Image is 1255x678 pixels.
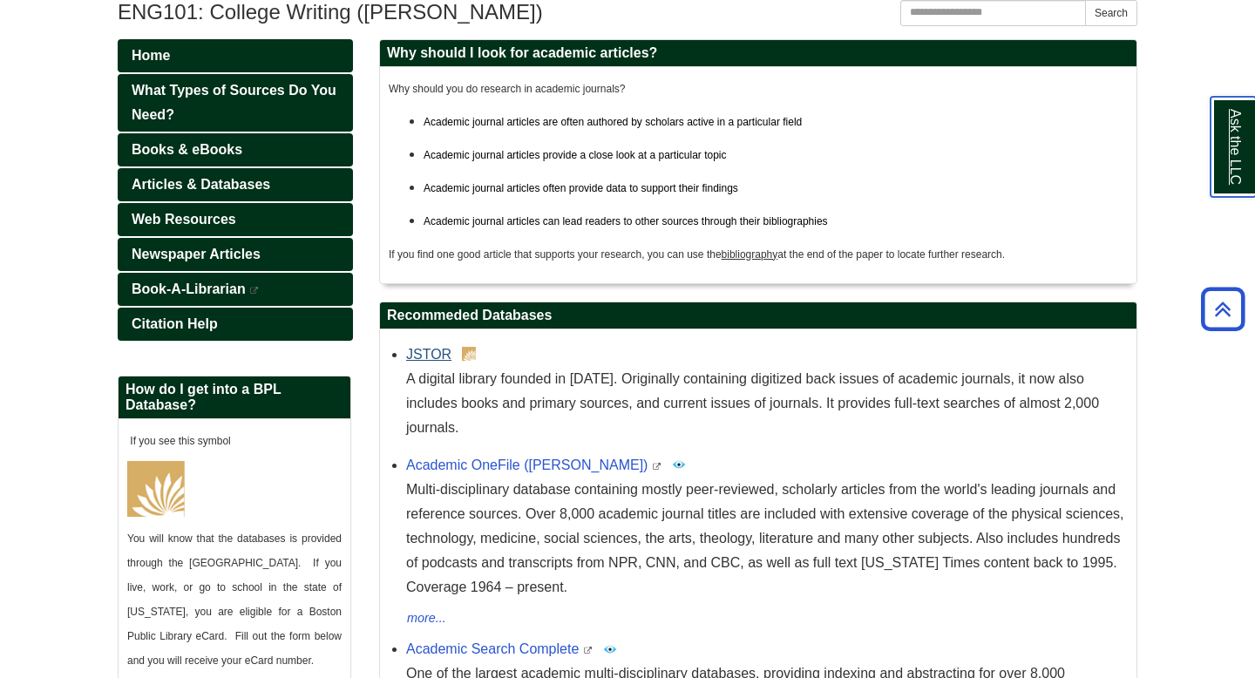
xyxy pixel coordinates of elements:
[462,347,477,361] img: Boston Public Library
[118,168,353,201] a: Articles & Databases
[406,608,447,629] button: more...
[603,642,617,656] img: Peer Reviewed
[127,435,231,447] span: If you see this symbol
[249,287,260,295] i: This link opens in a new window
[132,142,242,157] span: Books & eBooks
[380,40,1136,67] h2: Why should I look for academic articles?
[118,308,353,341] a: Citation Help
[672,458,686,471] img: Peer Reviewed
[406,347,451,362] a: JSTOR
[118,74,353,132] a: What Types of Sources Do You Need?
[1195,297,1251,321] a: Back to Top
[118,238,353,271] a: Newspaper Articles
[424,182,738,194] span: Academic journal articles often provide data to support their findings
[132,48,170,63] span: Home
[406,478,1128,600] p: Multi-disciplinary database containing mostly peer-reviewed, scholarly articles from the world's ...
[406,367,1128,440] div: A digital library founded in [DATE]. Originally containing digitized back issues of academic jour...
[118,133,353,166] a: Books & eBooks
[132,316,218,331] span: Citation Help
[132,212,236,227] span: Web Resources
[127,461,185,517] img: Boston Public Library Logo
[389,248,1005,261] span: If you find one good article that supports your research, you can use the at the end of the paper...
[127,532,342,667] span: You will know that the databases is provided through the [GEOGRAPHIC_DATA]. If you live, work, or...
[424,116,802,128] span: Academic journal articles are often authored by scholars active in a particular field
[406,458,648,472] a: Academic OneFile ([PERSON_NAME])
[118,203,353,236] a: Web Resources
[132,177,270,192] span: Articles & Databases
[424,149,727,161] span: Academic journal articles provide a close look at a particular topic
[424,215,828,227] span: Academic journal articles can lead readers to other sources through their bibliographies
[118,273,353,306] a: Book-A-Librarian
[132,281,246,296] span: Book-A-Librarian
[406,641,579,656] a: Academic Search Complete
[652,463,662,471] i: This link opens in a new window
[583,647,594,654] i: This link opens in a new window
[389,83,625,95] span: Why should you do research in academic journals?
[380,302,1136,329] h2: Recommeded Databases
[132,83,336,122] span: What Types of Sources Do You Need?
[132,247,261,261] span: Newspaper Articles
[722,248,778,261] span: bibliography
[118,39,353,72] a: Home
[119,376,350,419] h2: How do I get into a BPL Database?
